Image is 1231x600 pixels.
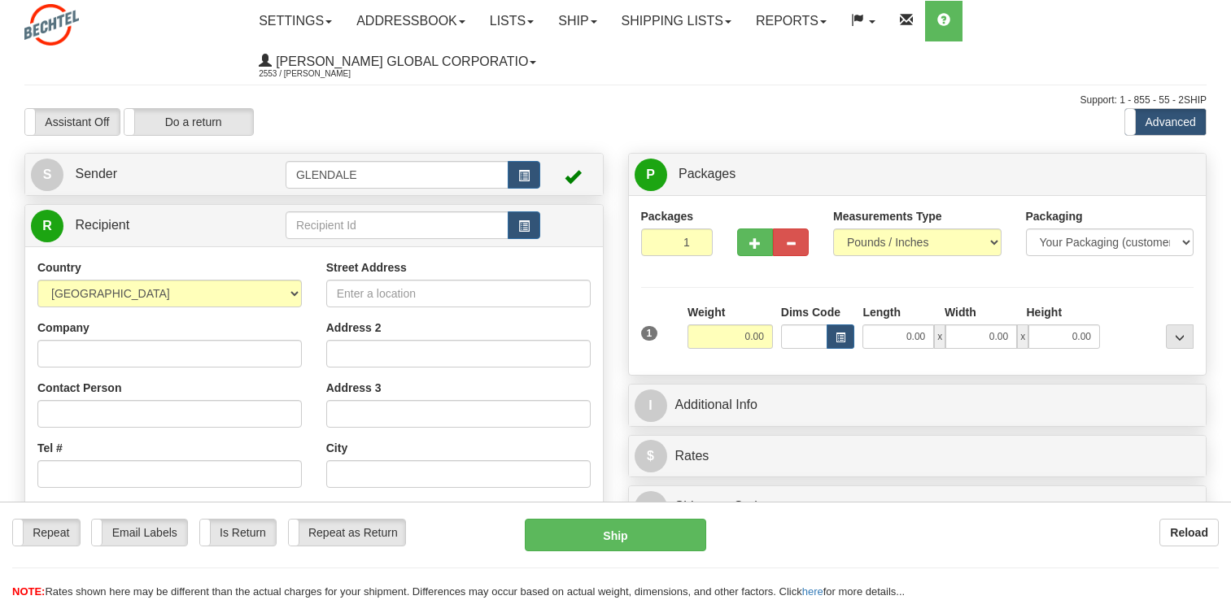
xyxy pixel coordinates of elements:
label: Email [37,500,68,516]
span: Sender [75,167,117,180]
label: Weight [688,304,725,320]
div: Support: 1 - 855 - 55 - 2SHIP [24,93,1207,107]
a: OShipment Options [635,490,1201,524]
label: State / Province [326,500,412,516]
span: x [1017,324,1028,349]
span: Recipient [75,218,129,232]
span: NOTE: [12,585,45,598]
label: Repeat as Return [289,520,405,546]
button: Ship [525,519,705,551]
label: Advanced [1125,109,1206,135]
span: O [635,491,667,524]
span: S [31,159,63,191]
a: Addressbook [344,1,478,41]
span: 2553 / [PERSON_NAME] [259,66,381,82]
span: R [31,210,63,242]
span: $ [635,440,667,472]
input: Enter a location [326,280,591,307]
a: Ship [546,1,609,41]
label: Do a return [124,109,253,135]
input: Sender Id [286,161,509,189]
label: City [326,440,347,456]
label: Email Labels [92,520,187,546]
label: Contact Person [37,380,121,396]
label: Repeat [13,520,80,546]
span: [PERSON_NAME] Global Corporatio [272,54,528,68]
span: 1 [641,326,658,341]
span: P [635,159,667,191]
label: Street Address [326,259,407,276]
img: logo2553.jpg [24,4,79,46]
label: Packages [641,208,694,224]
label: Tel # [37,440,63,456]
label: Measurements Type [833,208,942,224]
label: Address 2 [326,320,382,336]
a: Reports [744,1,839,41]
a: P Packages [635,158,1201,191]
a: Lists [478,1,546,41]
span: Packages [679,167,736,180]
a: Shipping lists [609,1,744,41]
label: Country [37,259,81,276]
label: Address 3 [326,380,382,396]
input: Recipient Id [286,211,509,239]
label: Height [1027,304,1063,320]
button: Reload [1159,519,1219,546]
a: $Rates [635,440,1201,473]
label: Dims Code [781,304,840,320]
label: Packaging [1026,208,1083,224]
a: IAdditional Info [635,389,1201,422]
label: Length [862,304,901,320]
a: R Recipient [31,209,257,242]
label: Width [945,304,976,320]
label: Is Return [200,520,276,546]
a: [PERSON_NAME] Global Corporatio 2553 / [PERSON_NAME] [247,41,548,82]
label: Assistant Off [25,109,120,135]
label: Company [37,320,89,336]
a: here [802,585,823,598]
a: Settings [247,1,344,41]
span: I [635,389,667,422]
div: ... [1166,324,1194,349]
span: x [934,324,945,349]
b: Reload [1170,526,1208,539]
a: S Sender [31,158,286,191]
